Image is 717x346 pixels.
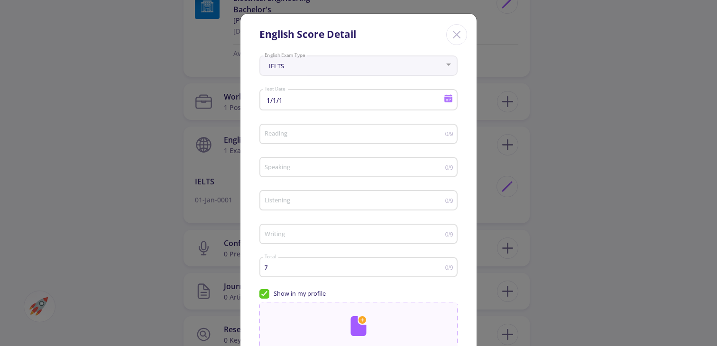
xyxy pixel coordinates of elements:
span: 0/9 [445,164,453,171]
div: English Score Detail [259,27,356,42]
span: Show in my profile [274,289,326,298]
span: 0/9 [445,231,453,238]
span: 0/9 [445,264,453,271]
span: IELTS [267,62,284,70]
span: 0/9 [445,198,453,204]
span: 0/9 [445,131,453,137]
div: Close [446,24,467,45]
